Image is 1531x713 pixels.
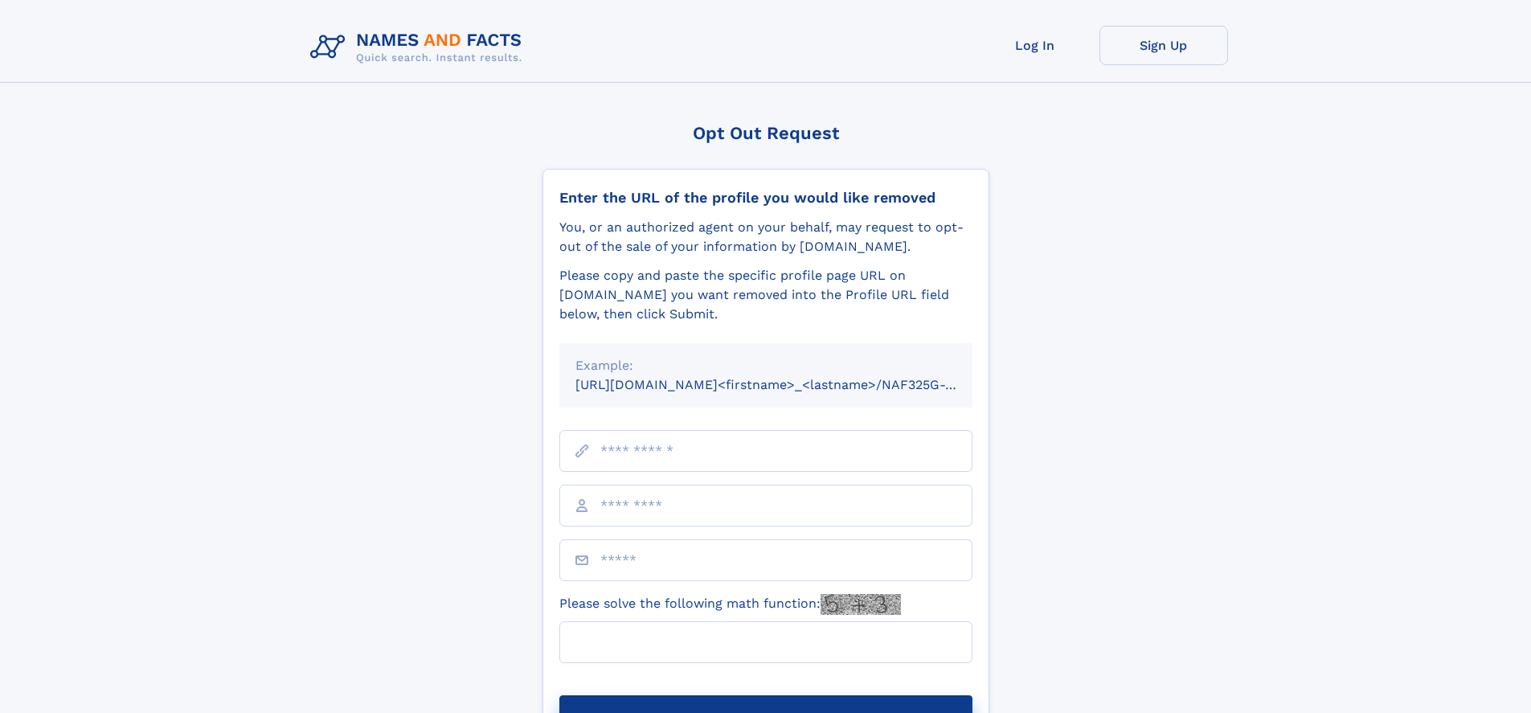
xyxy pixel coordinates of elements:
[575,356,956,375] div: Example:
[542,123,989,143] div: Opt Out Request
[575,377,1003,392] small: [URL][DOMAIN_NAME]<firstname>_<lastname>/NAF325G-xxxxxxxx
[559,189,972,207] div: Enter the URL of the profile you would like removed
[559,218,972,256] div: You, or an authorized agent on your behalf, may request to opt-out of the sale of your informatio...
[1099,26,1228,65] a: Sign Up
[559,266,972,324] div: Please copy and paste the specific profile page URL on [DOMAIN_NAME] you want removed into the Pr...
[559,594,901,615] label: Please solve the following math function:
[971,26,1099,65] a: Log In
[304,26,535,69] img: Logo Names and Facts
